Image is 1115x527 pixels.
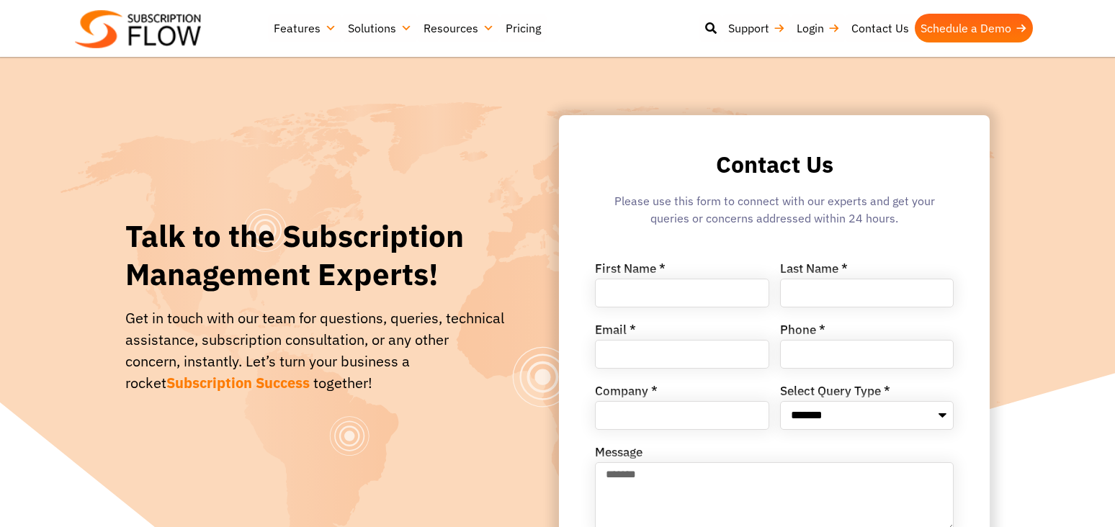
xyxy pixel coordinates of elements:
[595,151,954,178] h2: Contact Us
[342,14,418,42] a: Solutions
[915,14,1033,42] a: Schedule a Demo
[780,324,825,340] label: Phone *
[595,263,666,279] label: First Name *
[595,446,642,462] label: Message
[791,14,846,42] a: Login
[846,14,915,42] a: Contact Us
[722,14,791,42] a: Support
[125,307,505,394] div: Get in touch with our team for questions, queries, technical assistance, subscription consultatio...
[500,14,547,42] a: Pricing
[268,14,342,42] a: Features
[595,324,636,340] label: Email *
[75,10,201,48] img: Subscriptionflow
[595,385,658,401] label: Company *
[125,217,505,293] h1: Talk to the Subscription Management Experts!
[780,385,890,401] label: Select Query Type *
[418,14,500,42] a: Resources
[780,263,848,279] label: Last Name *
[595,192,954,234] div: Please use this form to connect with our experts and get your queries or concerns addressed withi...
[166,373,310,392] span: Subscription Success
